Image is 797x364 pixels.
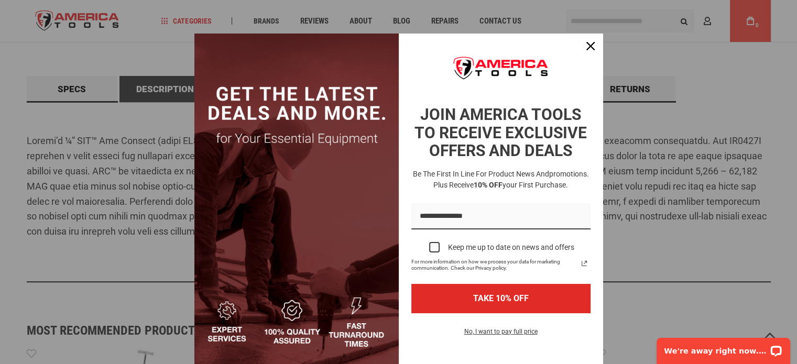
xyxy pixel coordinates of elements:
[456,326,546,344] button: No, I want to pay full price
[578,34,603,59] button: Close
[578,257,591,270] svg: link icon
[578,257,591,270] a: Read our Privacy Policy
[433,170,589,189] span: promotions. Plus receive your first purchase.
[414,105,587,160] strong: JOIN AMERICA TOOLS TO RECEIVE EXCLUSIVE OFFERS AND DEALS
[409,169,593,191] h3: Be the first in line for product news and
[650,331,797,364] iframe: LiveChat chat widget
[474,181,503,189] strong: 10% OFF
[448,243,574,252] div: Keep me up to date on news and offers
[411,284,591,313] button: TAKE 10% OFF
[586,42,595,50] svg: close icon
[411,259,578,271] span: For more information on how we process your data for marketing communication. Check our Privacy p...
[411,203,591,230] input: Email field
